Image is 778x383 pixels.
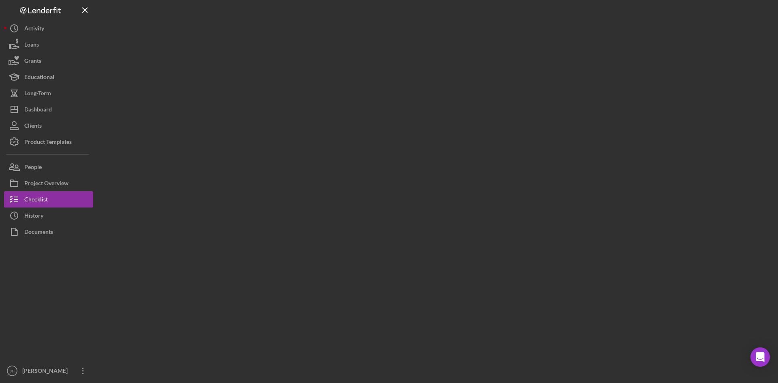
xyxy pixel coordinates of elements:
div: Open Intercom Messenger [750,347,770,367]
div: Loans [24,36,39,55]
button: Product Templates [4,134,93,150]
button: Dashboard [4,101,93,118]
div: Dashboard [24,101,52,120]
div: Long-Term [24,85,51,103]
button: Educational [4,69,93,85]
button: Grants [4,53,93,69]
button: JH[PERSON_NAME] [4,363,93,379]
button: Checklist [4,191,93,208]
div: Product Templates [24,134,72,152]
button: Clients [4,118,93,134]
div: Documents [24,224,53,242]
div: Educational [24,69,54,87]
button: Loans [4,36,93,53]
div: Clients [24,118,42,136]
button: Long-Term [4,85,93,101]
div: Project Overview [24,175,68,193]
button: Project Overview [4,175,93,191]
div: Grants [24,53,41,71]
div: History [24,208,43,226]
text: JH [10,369,15,373]
button: History [4,208,93,224]
div: People [24,159,42,177]
div: Checklist [24,191,48,210]
div: Activity [24,20,44,39]
div: [PERSON_NAME] [20,363,73,381]
button: People [4,159,93,175]
button: Documents [4,224,93,240]
button: Activity [4,20,93,36]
